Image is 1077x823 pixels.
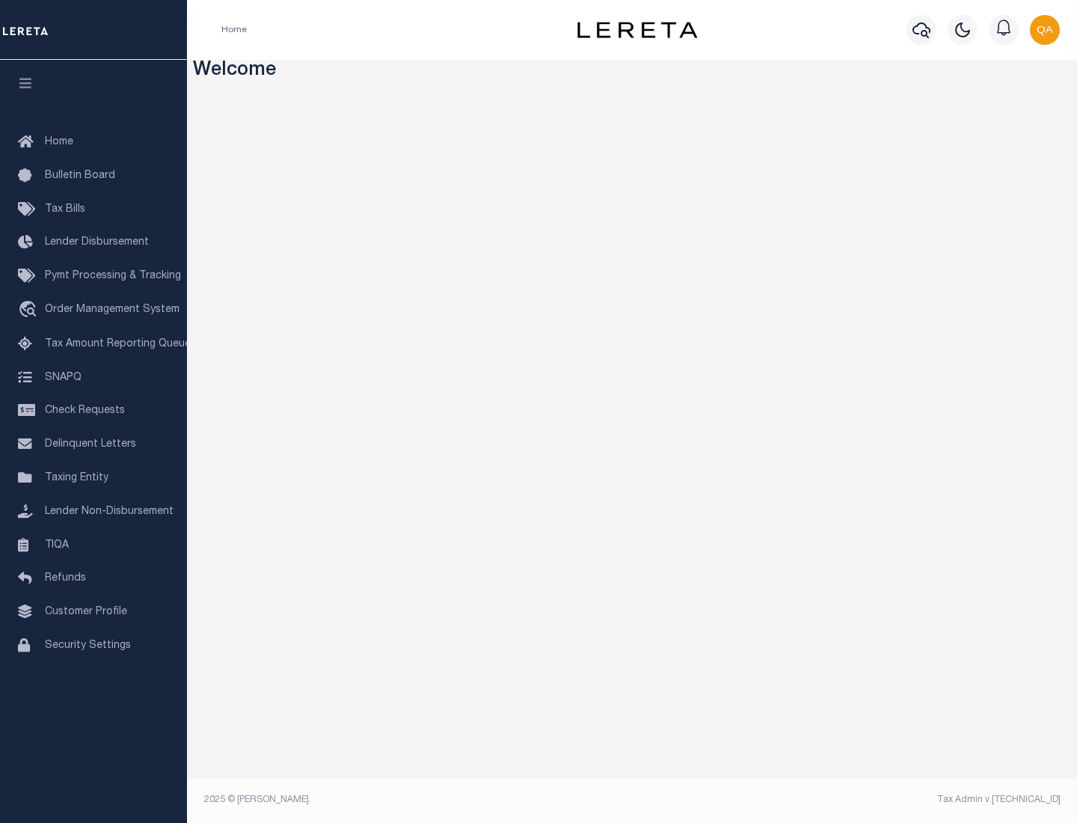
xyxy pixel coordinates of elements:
span: Order Management System [45,305,179,315]
div: Tax Admin v.[TECHNICAL_ID] [643,793,1061,807]
span: Check Requests [45,406,125,416]
span: Lender Non-Disbursement [45,507,174,517]
span: Tax Bills [45,204,85,215]
div: 2025 © [PERSON_NAME]. [193,793,633,807]
span: Pymt Processing & Tracking [45,271,181,281]
li: Home [221,23,247,37]
i: travel_explore [18,301,42,320]
span: TIQA [45,539,69,550]
img: logo-dark.svg [577,22,697,38]
span: Taxing Entity [45,473,108,483]
span: Lender Disbursement [45,237,149,248]
span: Refunds [45,573,86,584]
span: Home [45,137,73,147]
span: Tax Amount Reporting Queue [45,339,191,349]
span: Delinquent Letters [45,439,136,450]
h3: Welcome [193,60,1072,83]
img: svg+xml;base64,PHN2ZyB4bWxucz0iaHR0cDovL3d3dy53My5vcmcvMjAwMC9zdmciIHBvaW50ZXItZXZlbnRzPSJub25lIi... [1030,15,1060,45]
span: SNAPQ [45,372,82,382]
span: Security Settings [45,640,131,651]
span: Bulletin Board [45,171,115,181]
span: Customer Profile [45,607,127,617]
